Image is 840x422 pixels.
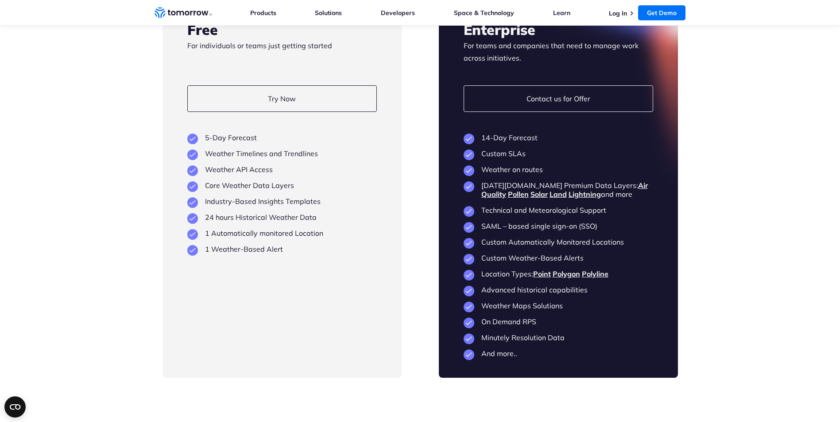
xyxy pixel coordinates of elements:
a: Solutions [315,9,342,17]
a: Solar [530,190,548,199]
a: Contact us for Offer [464,85,653,112]
a: Air Quality [481,181,648,199]
li: SAML – based single sign-on (SSO) [464,222,653,230]
li: Weather Maps Solutions [464,301,653,310]
li: Custom SLAs [464,149,653,158]
li: Advanced historical capabilities [464,285,653,294]
a: Polygon [553,269,580,278]
h3: Free [187,20,377,39]
a: Pollen [508,190,529,199]
p: For individuals or teams just getting started [187,39,377,64]
a: Products [250,9,276,17]
a: Get Demo [638,5,685,20]
li: 14-Day Forecast [464,133,653,142]
button: Open CMP widget [4,396,26,418]
li: Location Types: [464,269,653,278]
li: 1 Automatically monitored Location [187,229,377,238]
li: Custom Automatically Monitored Locations [464,238,653,246]
a: Home link [155,6,212,19]
li: Core Weather Data Layers [187,181,377,190]
ul: plan features [187,133,377,253]
ul: plan features [464,133,653,358]
li: 24 hours Historical Weather Data [187,213,377,222]
a: Log In [609,9,627,17]
li: 1 Weather-Based Alert [187,245,377,253]
a: Land [550,190,567,199]
a: Learn [553,9,570,17]
a: Space & Technology [454,9,514,17]
a: Lightning [569,190,601,199]
li: Weather API Access [187,165,377,174]
li: On Demand RPS [464,317,653,326]
a: Polyline [582,269,608,278]
a: Developers [381,9,415,17]
li: And more.. [464,349,653,358]
li: Custom Weather-Based Alerts [464,253,653,262]
a: Point [533,269,551,278]
li: Weather on routes [464,165,653,174]
li: Technical and Meteorological Support [464,206,653,215]
li: Weather Timelines and Trendlines [187,149,377,158]
li: [DATE][DOMAIN_NAME] Premium Data Layers: and more [464,181,653,199]
li: Industry-Based Insights Templates [187,197,377,206]
li: 5-Day Forecast [187,133,377,142]
li: Minutely Resolution Data [464,333,653,342]
a: Try Now [187,85,377,112]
